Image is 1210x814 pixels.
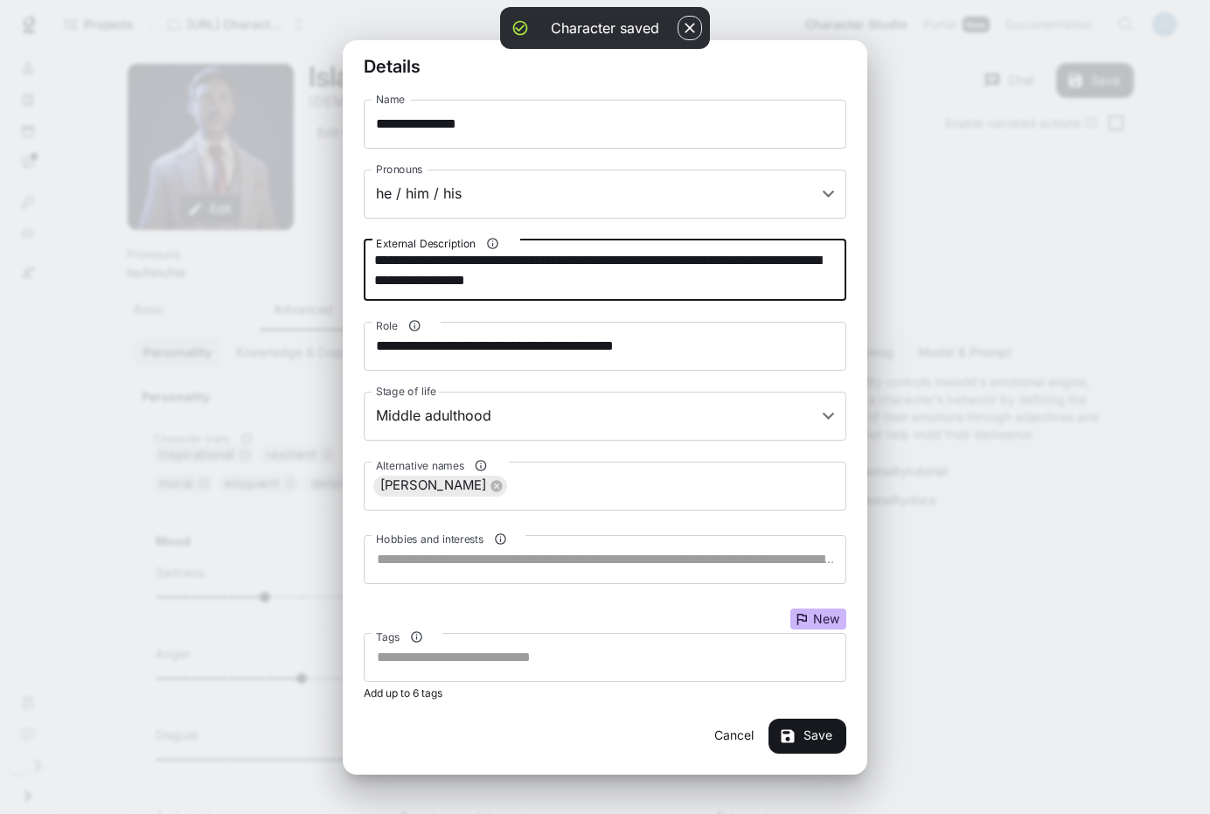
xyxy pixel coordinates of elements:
label: Name [376,92,405,107]
div: [PERSON_NAME] [373,476,507,497]
button: Hobbies and interests [489,527,512,551]
button: Tags [405,625,428,649]
span: Role [376,317,398,332]
label: Stage of life [376,384,436,399]
h2: Details [343,40,867,93]
button: Alternative names [469,454,493,477]
p: Add up to 6 tags [364,685,846,701]
button: Role [403,314,427,337]
div: Middle adulthood [364,392,846,441]
button: Save [768,719,846,754]
span: External Description [376,235,476,250]
span: Tags [376,629,400,644]
div: Character saved [551,17,659,38]
label: Pronouns [376,162,422,177]
div: he / him / his [364,170,846,219]
button: Cancel [706,719,761,754]
span: Hobbies and interests [376,531,483,546]
button: External Description [481,232,504,255]
span: New [806,613,846,625]
span: [PERSON_NAME] [373,476,493,496]
span: Alternative names [376,457,464,472]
